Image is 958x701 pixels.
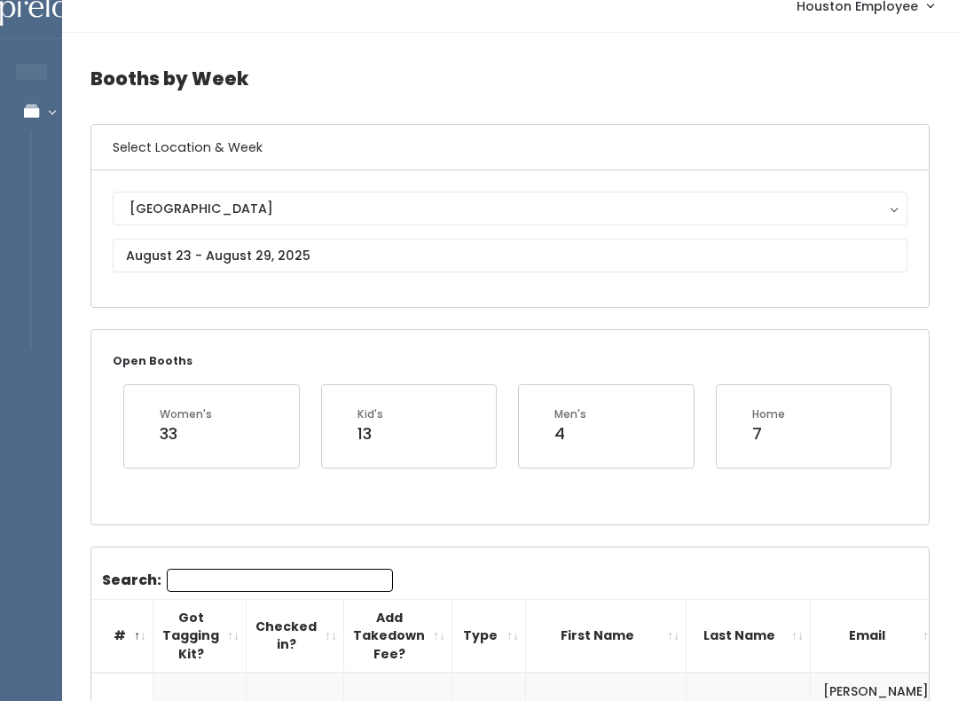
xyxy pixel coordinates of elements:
div: 33 [160,423,212,446]
small: Open Booths [113,354,192,369]
th: #: activate to sort column descending [91,600,153,673]
div: Home [752,407,785,423]
div: Women's [160,407,212,423]
button: [GEOGRAPHIC_DATA] [113,193,907,226]
h4: Booths by Week [90,55,930,104]
div: 4 [554,423,586,446]
th: Type: activate to sort column ascending [452,600,526,673]
label: Search: [102,570,393,593]
th: Email: activate to sort column ascending [811,600,942,673]
div: Kid's [357,407,383,423]
th: First Name: activate to sort column ascending [526,600,687,673]
th: Got Tagging Kit?: activate to sort column ascending [153,600,247,673]
th: Last Name: activate to sort column ascending [687,600,811,673]
div: 13 [357,423,383,446]
th: Add Takedown Fee?: activate to sort column ascending [344,600,452,673]
th: Checked in?: activate to sort column ascending [247,600,344,673]
div: [GEOGRAPHIC_DATA] [130,200,891,219]
div: Men's [554,407,586,423]
input: Search: [167,570,393,593]
div: 7 [752,423,785,446]
input: August 23 - August 29, 2025 [113,240,907,273]
h6: Select Location & Week [91,126,929,171]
